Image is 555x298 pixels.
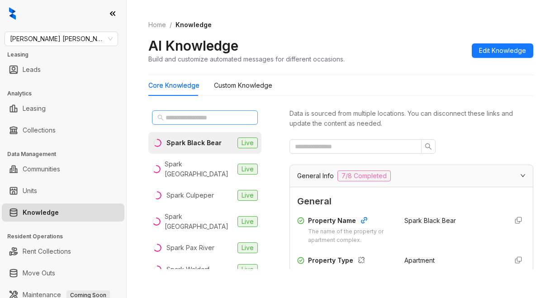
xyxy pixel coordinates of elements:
div: Spark Pax River [166,243,214,253]
div: General Info7/8 Completed [290,165,533,187]
span: Live [237,164,258,175]
span: Live [237,264,258,275]
span: Edit Knowledge [479,46,526,56]
div: Spark Black Bear [166,138,222,148]
div: Spark Culpeper [166,190,214,200]
div: Core Knowledge [148,80,199,90]
div: Spark [GEOGRAPHIC_DATA] [165,212,234,232]
span: search [425,143,432,150]
li: Move Outs [2,264,124,282]
li: / [170,20,172,30]
div: Custom Knowledge [214,80,272,90]
li: Collections [2,121,124,139]
h2: AI Knowledge [148,37,238,54]
span: Live [237,242,258,253]
img: logo [9,7,16,20]
li: Communities [2,160,124,178]
span: Gates Hudson [10,32,113,46]
div: Data is sourced from multiple locations. You can disconnect these links and update the content as... [289,109,533,128]
li: Leads [2,61,124,79]
div: Spark [GEOGRAPHIC_DATA] [165,159,234,179]
span: search [157,114,164,121]
span: Apartment [404,256,435,264]
li: Leasing [2,99,124,118]
h3: Data Management [7,150,126,158]
a: Collections [23,121,56,139]
a: Move Outs [23,264,55,282]
span: Knowledge [176,21,212,28]
div: Build and customize automated messages for different occasions. [148,54,345,64]
a: Knowledge [23,203,59,222]
a: Communities [23,160,60,178]
div: The type of property, such as apartment, condo, or townhouse. [308,267,394,293]
span: Live [237,190,258,201]
a: Rent Collections [23,242,71,260]
span: Spark Black Bear [404,217,456,224]
div: Property Name [308,216,394,227]
span: 7/8 Completed [337,170,391,181]
a: Units [23,182,37,200]
li: Knowledge [2,203,124,222]
a: Leads [23,61,41,79]
h3: Leasing [7,51,126,59]
li: Units [2,182,124,200]
span: General Info [297,171,334,181]
h3: Analytics [7,90,126,98]
div: The name of the property or apartment complex. [308,227,394,245]
span: Live [237,216,258,227]
h3: Resident Operations [7,232,126,241]
div: Property Type [308,255,394,267]
span: General [297,194,526,208]
span: expanded [520,173,526,178]
div: Spark Waldorf [166,265,209,274]
span: Live [237,137,258,148]
button: Edit Knowledge [472,43,533,58]
li: Rent Collections [2,242,124,260]
a: Home [147,20,168,30]
a: Leasing [23,99,46,118]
